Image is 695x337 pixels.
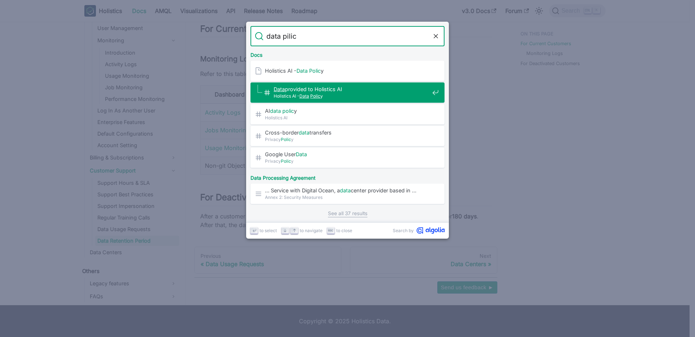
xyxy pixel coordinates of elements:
[296,68,308,74] mark: Data
[281,137,291,142] mark: Polic
[265,114,429,121] span: Holistics AI
[265,136,429,143] span: Privacy y
[250,126,445,146] a: Cross-borderdatatransfers​PrivacyPolicy
[274,86,285,92] mark: Data
[265,151,429,158] span: Google User ​
[265,107,429,114] span: AI y​
[328,210,367,217] a: See all 37 results
[249,169,446,184] div: Data Processing Agreement
[274,93,429,99] span: Holistics AI - y
[249,46,446,61] div: Docs
[336,227,352,234] span: to close
[292,228,297,233] svg: Arrow up
[250,61,445,81] a: Holistics AI -Data Policy
[265,129,429,136] span: Cross-border transfers​
[265,67,429,74] span: Holistics AI - y
[264,26,431,46] input: Search docs
[328,228,333,233] svg: Escape key
[281,158,291,164] mark: Polic
[252,228,257,233] svg: Enter key
[393,227,445,234] a: Search byAlgolia
[282,228,288,233] svg: Arrow down
[393,227,414,234] span: Search by
[300,227,323,234] span: to navigate
[282,108,294,114] mark: polic
[296,151,307,157] mark: Data
[265,187,429,194] span: … Service with Digital Ocean, a center provider based in …
[265,194,429,201] span: Annex 2: Security Measures
[250,82,445,103] a: Dataprovided to Holistics AI​Holistics AI -Data Policy
[417,227,445,234] svg: Algolia
[299,93,309,99] mark: Data
[250,104,445,124] a: AIdata policy​Holistics AI
[270,108,281,114] mark: data
[309,68,321,74] mark: Polic
[260,227,277,234] span: to select
[310,93,320,99] mark: Polic
[431,32,440,40] button: Clear the query
[265,158,429,165] span: Privacy y
[250,184,445,204] a: … Service with Digital Ocean, adatacenter provider based in …Annex 2: Security Measures
[299,129,309,136] mark: data
[340,187,351,193] mark: data
[274,86,429,93] span: provided to Holistics AI​
[250,148,445,168] a: Google UserData​PrivacyPolicy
